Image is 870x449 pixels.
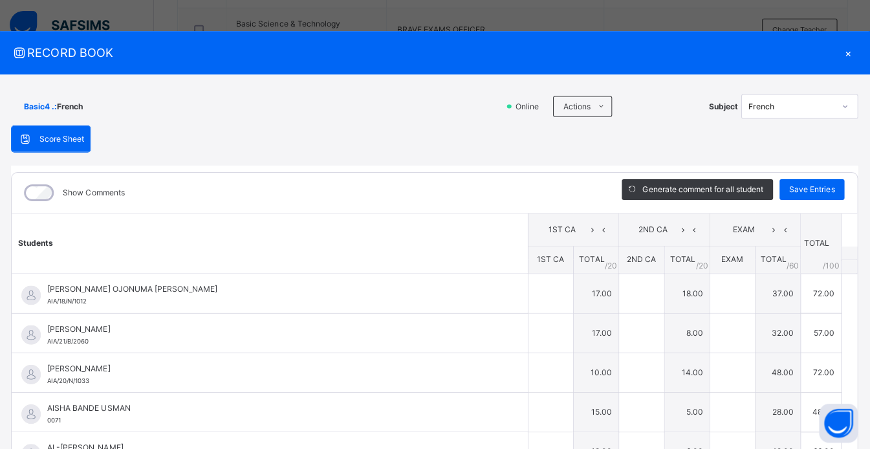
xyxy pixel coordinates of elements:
span: [PERSON_NAME] [49,323,499,335]
span: EXAM [719,224,768,236]
span: EXAM [721,255,743,265]
td: 17.00 [573,274,618,313]
span: /100 [822,261,839,272]
div: × [838,45,857,63]
td: 10.00 [573,353,618,392]
span: [PERSON_NAME] OJONUMA [PERSON_NAME] [49,284,499,296]
span: 1ST CA [538,224,587,236]
span: 2ND CA [627,255,656,265]
span: TOTAL [760,255,785,265]
span: 2ND CA [629,224,677,236]
span: AIA/18/N/1012 [49,298,89,305]
td: 72.00 [799,274,840,313]
span: Subject [708,102,737,113]
td: 15.00 [573,392,618,432]
td: 48.00 [799,392,840,432]
span: Score Sheet [41,134,85,146]
td: 8.00 [664,313,709,353]
span: French [59,102,85,113]
span: Students [20,239,55,248]
span: / 60 [786,261,798,272]
span: Generate comment for all student [642,184,763,196]
span: / 20 [605,261,617,272]
td: 48.00 [754,353,799,392]
span: AISHA BANDE USMAN [49,402,499,414]
img: default.svg [23,365,43,384]
span: AIA/21/B/2060 [49,338,91,345]
td: 18.00 [664,274,709,313]
button: Open asap [818,404,857,443]
img: default.svg [23,404,43,424]
img: default.svg [23,325,43,345]
span: 0071 [49,417,63,424]
td: 5.00 [664,392,709,432]
label: Show Comments [65,188,126,199]
td: 57.00 [799,313,840,353]
td: 72.00 [799,353,840,392]
span: Save Entries [788,184,834,196]
td: 37.00 [754,274,799,313]
th: TOTAL [799,214,840,274]
span: / 20 [695,261,708,272]
span: TOTAL [669,255,695,265]
td: 17.00 [573,313,618,353]
span: [PERSON_NAME] [49,363,499,375]
span: 1ST CA [537,255,564,265]
span: RECORD BOOK [13,45,838,63]
img: default.svg [23,286,43,305]
span: AIA/20/N/1033 [49,377,91,384]
td: 14.00 [664,353,709,392]
span: Actions [563,102,591,113]
td: 28.00 [754,392,799,432]
div: French [748,102,833,113]
span: Online [514,102,547,113]
span: Basic4 . : [26,102,59,113]
td: 32.00 [754,313,799,353]
span: TOTAL [579,255,604,265]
